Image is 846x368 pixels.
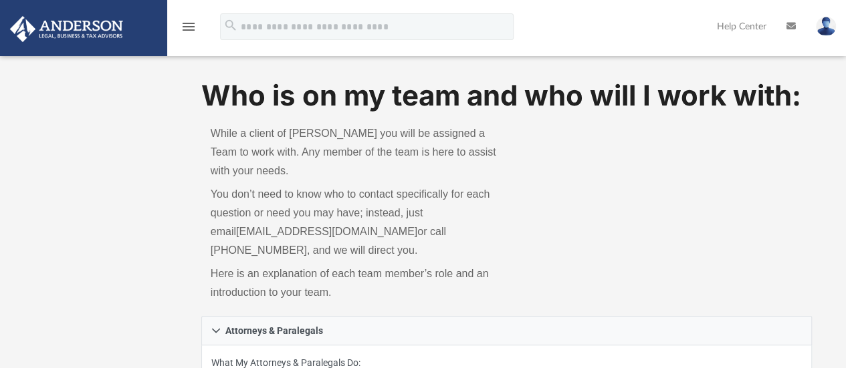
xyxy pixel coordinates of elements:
h1: Who is on my team and who will I work with: [201,76,813,116]
a: Attorneys & Paralegals [201,316,813,345]
a: [EMAIL_ADDRESS][DOMAIN_NAME] [236,226,417,237]
i: search [223,18,238,33]
span: Attorneys & Paralegals [225,326,323,335]
a: menu [181,25,197,35]
p: While a client of [PERSON_NAME] you will be assigned a Team to work with. Any member of the team ... [211,124,498,180]
p: Here is an explanation of each team member’s role and an introduction to your team. [211,264,498,302]
img: Anderson Advisors Platinum Portal [6,16,127,42]
p: You don’t need to know who to contact specifically for each question or need you may have; instea... [211,185,498,260]
img: User Pic [816,17,836,36]
i: menu [181,19,197,35]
